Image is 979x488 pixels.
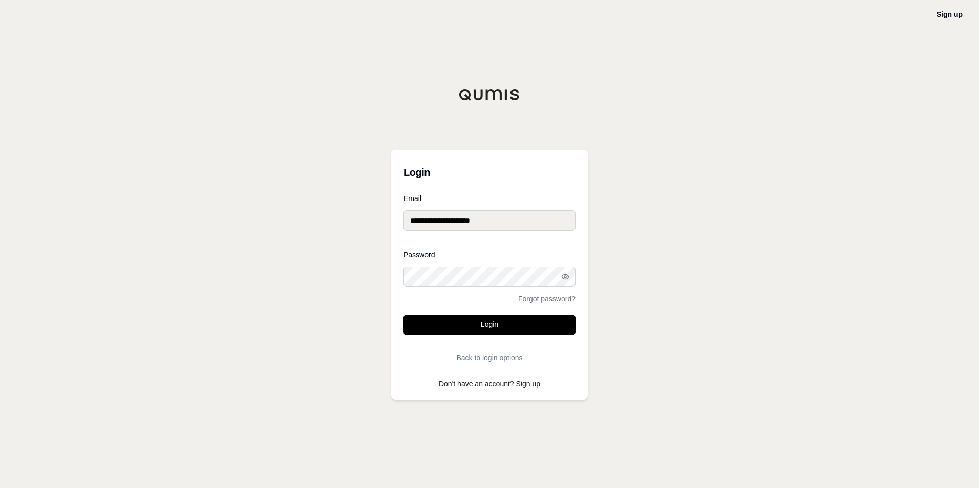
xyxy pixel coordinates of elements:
[403,195,576,202] label: Email
[403,380,576,387] p: Don't have an account?
[516,380,540,388] a: Sign up
[403,347,576,368] button: Back to login options
[937,10,963,18] a: Sign up
[403,251,576,258] label: Password
[459,88,520,101] img: Qumis
[403,315,576,335] button: Login
[518,295,576,302] a: Forgot password?
[403,162,576,183] h3: Login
